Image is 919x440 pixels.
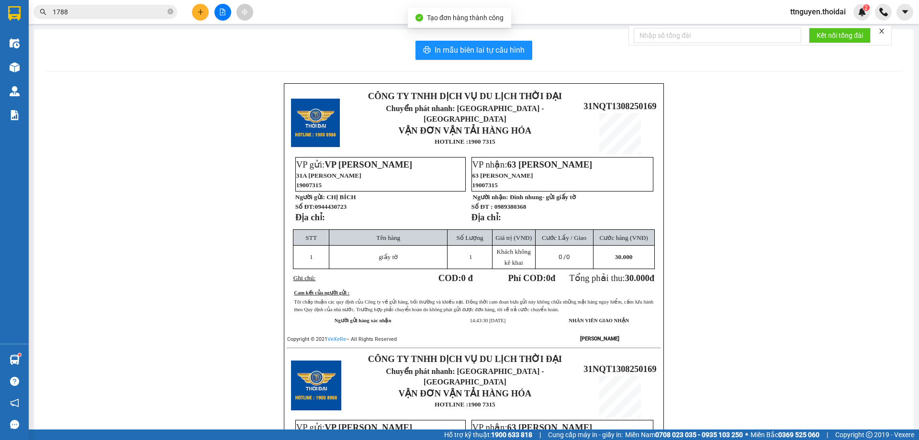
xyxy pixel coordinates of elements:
[197,9,204,15] span: plus
[8,6,21,21] img: logo-vxr
[415,14,423,22] span: check-circle
[546,273,550,283] span: 0
[778,431,819,439] strong: 0369 525 060
[650,273,654,283] span: đ
[580,336,619,342] strong: [PERSON_NAME]
[495,234,532,241] span: Giá trị (VNĐ)
[435,401,468,408] strong: HOTLINE :
[745,433,748,437] span: ⚪️
[293,274,315,282] span: Ghi chú:
[325,422,412,432] span: VP [PERSON_NAME]
[325,159,412,169] span: VP [PERSON_NAME]
[510,193,576,201] span: Đinh nhung- gửi giấy tờ
[655,431,743,439] strong: 0708 023 035 - 0935 103 250
[472,159,593,169] span: VP nhận:
[305,234,317,241] span: STT
[168,8,173,17] span: close-circle
[368,354,562,364] strong: CÔNG TY TNHH DỊCH VỤ DU LỊCH THỜI ĐẠI
[566,253,570,260] span: 0
[327,336,346,342] a: VeXeRe
[368,91,562,101] strong: CÔNG TY TNHH DỊCH VỤ DU LỊCH THỜI ĐẠI
[472,422,593,432] span: VP nhận:
[438,273,473,283] strong: COD:
[427,14,504,22] span: Tạo đơn hàng thành công
[569,273,654,283] span: Tổng phải thu:
[3,34,5,83] img: logo
[10,38,20,48] img: warehouse-icon
[625,429,743,440] span: Miền Nam
[192,4,209,21] button: plus
[507,422,593,432] span: 63 [PERSON_NAME]
[219,9,226,15] span: file-add
[40,9,46,15] span: search
[809,28,871,43] button: Kết nối tổng đài
[559,253,570,260] span: 0 /
[625,273,649,283] span: 30.000
[615,253,633,260] span: 30.000
[634,28,801,43] input: Nhập số tổng đài
[817,30,863,41] span: Kết nối tổng đài
[827,429,828,440] span: |
[457,234,483,241] span: Số Lượng
[399,388,532,398] strong: VẬN ĐƠN VẬN TẢI HÀNG HÓA
[472,181,498,189] span: 19007315
[296,159,412,169] span: VP gửi:
[9,8,86,39] strong: CÔNG TY TNHH DỊCH VỤ DU LỊCH THỜI ĐẠI
[6,41,89,75] span: Chuyển phát nhanh: [GEOGRAPHIC_DATA] - [GEOGRAPHIC_DATA]
[10,377,19,386] span: question-circle
[548,429,623,440] span: Cung cấp máy in - giấy in:
[473,193,508,201] strong: Người nhận:
[783,6,853,18] span: ttnguyen.thoidai
[600,234,648,241] span: Cước hàng (VNĐ)
[496,248,530,266] span: Khách không kê khai
[901,8,909,16] span: caret-down
[751,429,819,440] span: Miền Bắc
[386,367,544,386] span: Chuyển phát nhanh: [GEOGRAPHIC_DATA] - [GEOGRAPHIC_DATA]
[168,9,173,14] span: close-circle
[472,172,533,179] span: 63 [PERSON_NAME]
[471,203,493,210] strong: Số ĐT :
[471,212,501,222] strong: Địa chỉ:
[10,398,19,407] span: notification
[10,355,20,365] img: warehouse-icon
[470,318,505,323] span: 14:43:30 [DATE]
[508,273,555,283] strong: Phí COD: đ
[379,253,398,260] span: giấy tờ
[214,4,231,21] button: file-add
[864,4,868,11] span: 2
[10,420,19,429] span: message
[423,46,431,55] span: printer
[294,299,653,312] span: Tôi chấp thuận các quy định của Công ty về gửi hàng, bồi thường và khiếu nại. Đồng thời cam đoan ...
[444,429,532,440] span: Hỗ trợ kỹ thuật:
[863,4,870,11] sup: 2
[296,181,322,189] span: 19007315
[294,290,349,295] u: Cam kết của người gửi :
[583,101,656,111] span: 31NQT1308250169
[866,431,873,438] span: copyright
[295,193,325,201] strong: Người gửi:
[18,353,21,356] sup: 1
[399,125,532,135] strong: VẬN ĐƠN VẬN TẢI HÀNG HÓA
[469,253,472,260] span: 1
[10,62,20,72] img: warehouse-icon
[236,4,253,21] button: aim
[376,234,400,241] span: Tên hàng
[468,138,495,145] strong: 1900 7315
[10,86,20,96] img: warehouse-icon
[507,159,593,169] span: 63 [PERSON_NAME]
[295,212,325,222] strong: Địa chỉ:
[468,401,495,408] strong: 1900 7315
[90,64,163,74] span: 31NQT1308250166
[542,234,586,241] span: Cước Lấy / Giao
[569,318,629,323] strong: NHÂN VIÊN GIAO NHẬN
[241,9,248,15] span: aim
[326,193,356,201] span: CHỊ BÍCH
[583,364,656,374] span: 31NQT1308250169
[539,429,541,440] span: |
[335,318,392,323] strong: Người gửi hàng xác nhận
[296,172,361,179] span: 31A [PERSON_NAME]
[461,273,472,283] span: 0 đ
[296,422,412,432] span: VP gửi:
[879,8,888,16] img: phone-icon
[287,336,397,342] span: Copyright © 2021 – All Rights Reserved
